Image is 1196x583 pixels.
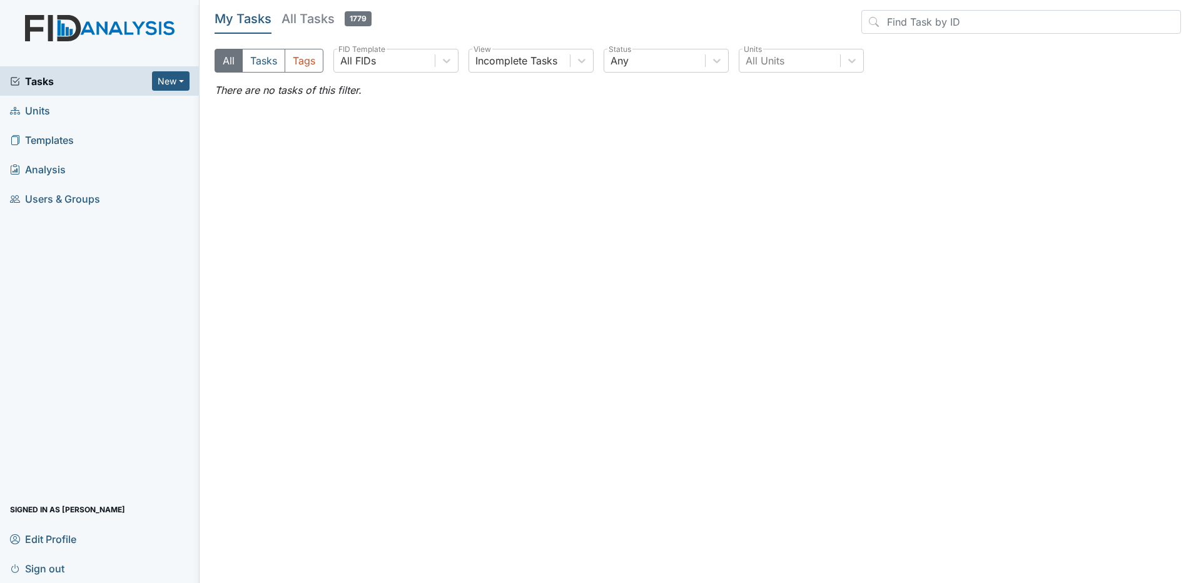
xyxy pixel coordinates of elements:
[242,49,285,73] button: Tasks
[10,74,152,89] a: Tasks
[861,10,1181,34] input: Find Task by ID
[10,189,100,208] span: Users & Groups
[215,84,362,96] em: There are no tasks of this filter.
[215,49,243,73] button: All
[285,49,323,73] button: Tags
[10,130,74,150] span: Templates
[215,49,323,73] div: Type filter
[746,53,784,68] div: All Units
[152,71,190,91] button: New
[10,160,66,179] span: Analysis
[340,53,376,68] div: All FIDs
[281,10,372,28] h5: All Tasks
[10,500,125,519] span: Signed in as [PERSON_NAME]
[10,529,76,549] span: Edit Profile
[10,101,50,120] span: Units
[611,53,629,68] div: Any
[215,10,271,28] h5: My Tasks
[10,559,64,578] span: Sign out
[475,53,557,68] div: Incomplete Tasks
[345,11,372,26] span: 1779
